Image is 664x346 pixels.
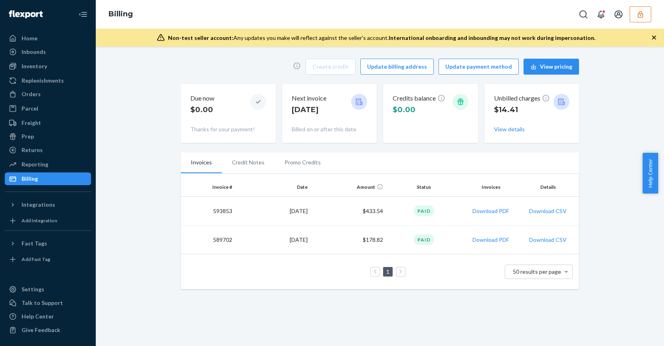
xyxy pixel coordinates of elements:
button: View details [494,125,525,133]
button: Fast Tags [5,237,91,250]
div: Paid [414,206,434,216]
p: Next invoice [292,94,326,103]
li: Promo Credits [275,152,331,172]
a: Home [5,32,91,45]
p: Billed on or after this date [292,125,368,133]
td: [DATE] [235,197,311,225]
div: Inbounds [22,48,46,56]
span: 50 results per page [513,268,561,275]
li: Credit Notes [222,152,275,172]
th: Amount [311,178,386,197]
th: Details [520,178,579,197]
div: Settings [22,285,44,293]
th: Invoice # [181,178,235,197]
button: Open Search Box [575,6,591,22]
button: Download CSV [529,207,567,215]
div: Inventory [22,62,47,70]
p: $0.00 [190,105,214,115]
td: 589702 [181,225,235,254]
button: Close Navigation [75,6,91,22]
a: Billing [109,10,133,18]
span: $0.00 [393,105,415,114]
a: Talk to Support [5,297,91,309]
a: Settings [5,283,91,296]
td: $433.54 [311,197,386,225]
div: Parcel [22,105,38,113]
div: Home [22,34,38,42]
div: Add Fast Tag [22,256,50,263]
div: Talk to Support [22,299,63,307]
button: Open notifications [593,6,609,22]
button: Download PDF [472,207,509,215]
img: Flexport logo [9,10,43,18]
li: Invoices [181,152,222,173]
button: Update payment method [439,59,519,75]
th: Date [235,178,311,197]
a: Add Fast Tag [5,253,91,266]
p: [DATE] [292,105,326,115]
a: Returns [5,144,91,156]
td: 593853 [181,197,235,225]
a: Billing [5,172,91,185]
button: Integrations [5,198,91,211]
a: Page 1 is your current page [385,268,391,275]
th: Invoices [462,178,520,197]
a: Help Center [5,310,91,323]
a: Orders [5,88,91,101]
button: Help Center [642,153,658,194]
button: Give Feedback [5,324,91,336]
button: Update billing address [360,59,434,75]
div: Orders [22,90,41,98]
th: Status [386,178,462,197]
div: Replenishments [22,77,64,85]
div: Add Integration [22,217,57,224]
div: Prep [22,132,34,140]
div: Help Center [22,312,54,320]
button: Create credit [306,59,356,75]
div: Paid [414,234,434,245]
div: Integrations [22,201,55,209]
p: Unbilled charges [494,94,550,103]
div: Any updates you make will reflect against the seller's account. [168,34,595,42]
div: Freight [22,119,41,127]
button: Open account menu [611,6,626,22]
ol: breadcrumbs [102,3,139,26]
p: $14.41 [494,105,550,115]
p: Thanks for your payment! [190,125,266,133]
a: Prep [5,130,91,143]
td: [DATE] [235,225,311,254]
a: Inbounds [5,45,91,58]
a: Parcel [5,102,91,115]
a: Reporting [5,158,91,171]
a: Freight [5,117,91,129]
button: View pricing [524,59,579,75]
p: Due now [190,94,214,103]
a: Replenishments [5,74,91,87]
div: Fast Tags [22,239,47,247]
button: Download CSV [529,236,567,244]
a: Inventory [5,60,91,73]
div: Give Feedback [22,326,60,334]
div: Returns [22,146,43,154]
p: Credits balance [393,94,445,103]
button: Download PDF [472,236,509,244]
span: International onboarding and inbounding may not work during impersonation. [389,34,595,41]
span: Non-test seller account: [168,34,233,41]
td: $178.82 [311,225,386,254]
div: Reporting [22,160,48,168]
div: Billing [22,175,38,183]
a: Add Integration [5,214,91,227]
